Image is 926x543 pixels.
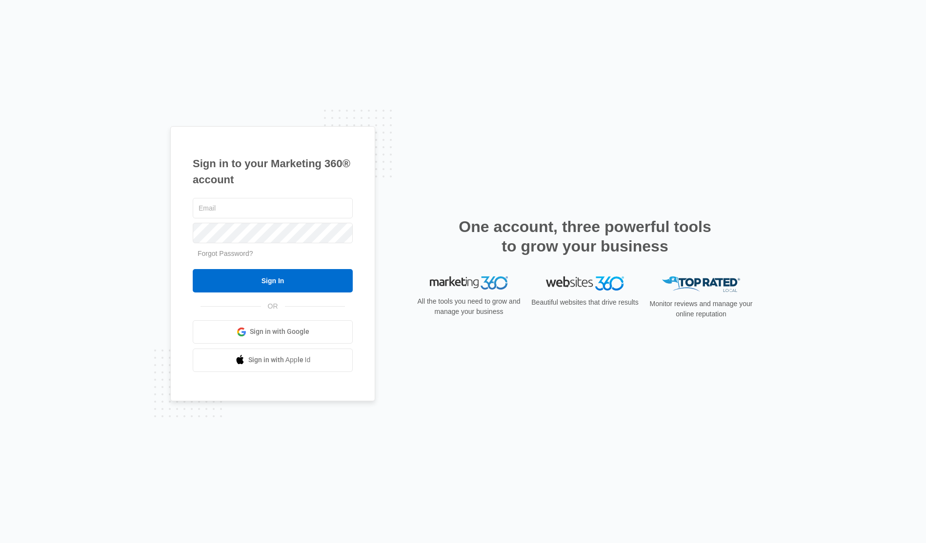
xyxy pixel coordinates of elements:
a: Forgot Password? [198,250,253,257]
span: OR [261,301,285,311]
a: Sign in with Google [193,320,353,344]
p: All the tools you need to grow and manage your business [414,296,523,317]
img: Websites 360 [546,276,624,291]
h1: Sign in to your Marketing 360® account [193,155,353,188]
p: Beautiful websites that drive results [530,297,640,308]
span: Sign in with Apple Id [248,355,311,365]
input: Sign In [193,269,353,292]
a: Sign in with Apple Id [193,349,353,372]
input: Email [193,198,353,218]
img: Top Rated Local [662,276,740,292]
img: Marketing 360 [430,276,508,290]
h2: One account, three powerful tools to grow your business [456,217,714,256]
span: Sign in with Google [250,327,309,337]
p: Monitor reviews and manage your online reputation [646,299,756,319]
